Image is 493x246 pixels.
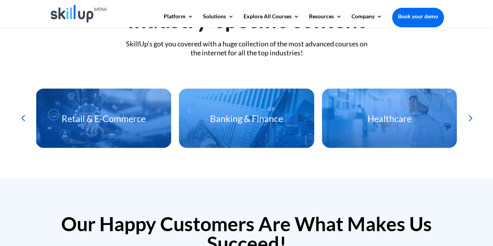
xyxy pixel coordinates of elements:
[309,14,342,27] a: Resources
[49,39,444,58] div: SkillUp’s got you covered with a huge collection of the most advanced courses on the internet for...
[36,114,171,127] h3: Retail & E-Commerce
[36,88,171,148] div: 4 / 12
[164,14,193,27] a: Platform
[203,14,234,27] a: Solutions
[322,114,457,127] h3: Healthcare
[463,111,476,124] div: Next slide
[363,162,493,246] iframe: Chat Widget
[352,14,382,27] a: Company
[179,114,314,127] h3: Banking & Finance
[51,5,107,23] img: Skillup Mena
[322,88,457,148] div: 6 / 12
[244,14,299,27] a: Explore All Courses
[17,111,30,124] div: Previous slide
[179,88,314,148] div: 5 / 12
[392,8,444,25] a: Book your demo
